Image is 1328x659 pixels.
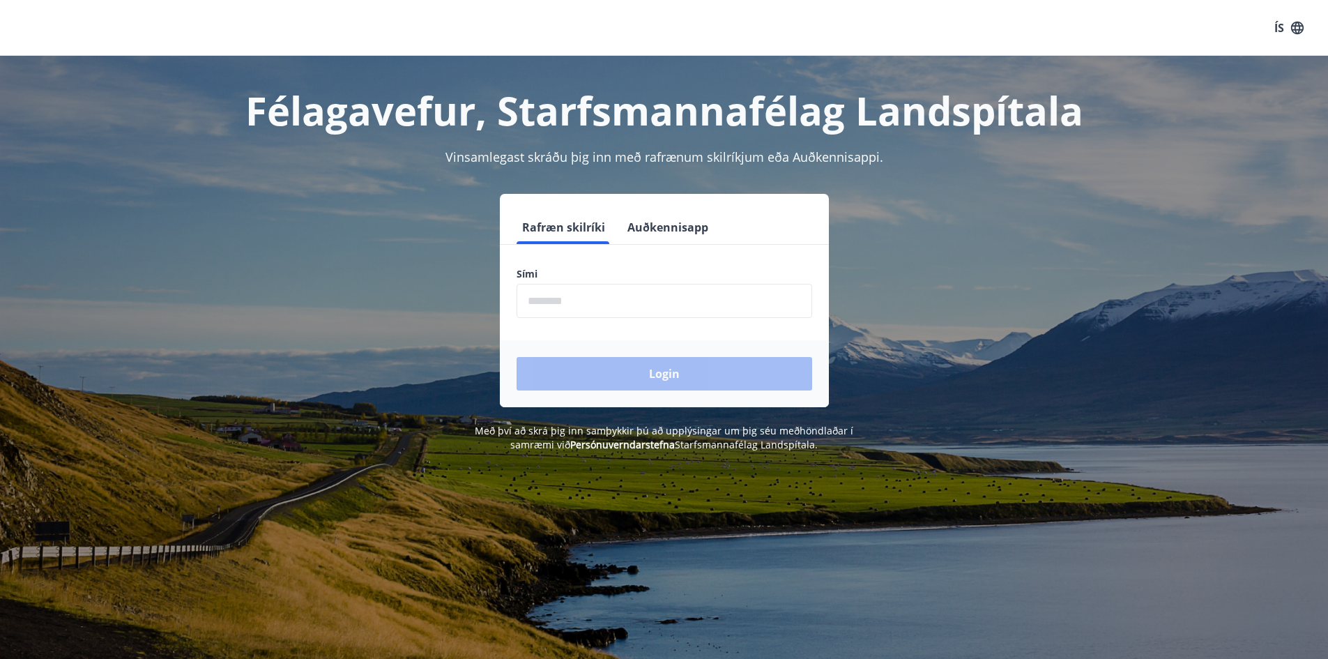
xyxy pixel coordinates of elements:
button: Rafræn skilríki [517,211,611,244]
button: Auðkennisapp [622,211,714,244]
span: Vinsamlegast skráðu þig inn með rafrænum skilríkjum eða Auðkennisappi. [445,149,883,165]
a: Persónuverndarstefna [570,438,675,451]
span: Með því að skrá þig inn samþykkir þú að upplýsingar um þig séu meðhöndlaðar í samræmi við Starfsm... [475,424,853,451]
label: Sími [517,267,812,281]
button: ÍS [1267,15,1311,40]
h1: Félagavefur, Starfsmannafélag Landspítala [179,84,1150,137]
